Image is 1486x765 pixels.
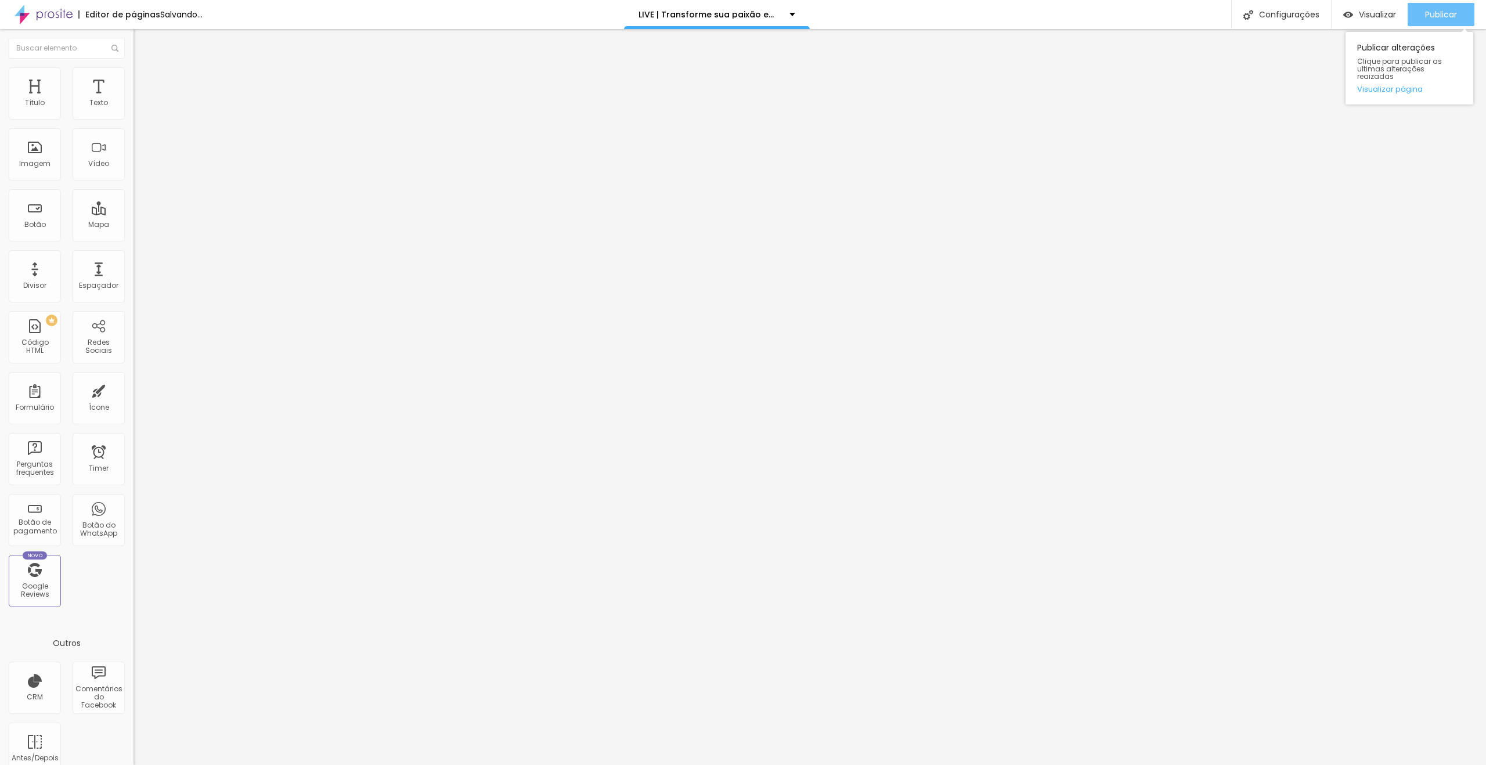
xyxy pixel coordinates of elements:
div: Espaçador [79,282,118,290]
div: Vídeo [88,160,109,168]
div: CRM [27,693,43,701]
div: Comentários do Facebook [75,685,121,710]
div: Texto [89,99,108,107]
span: Publicar [1425,10,1457,19]
div: Mapa [88,221,109,229]
div: Botão [24,221,46,229]
img: Icone [111,45,118,52]
div: Redes Sociais [75,338,121,355]
div: Timer [89,464,109,472]
div: Novo [23,551,48,560]
div: Título [25,99,45,107]
div: Botão de pagamento [12,518,57,535]
img: view-1.svg [1343,10,1353,20]
div: Código HTML [12,338,57,355]
div: Editor de páginas [78,10,160,19]
span: Visualizar [1359,10,1396,19]
div: Formulário [16,403,54,412]
img: Icone [1243,10,1253,20]
div: Publicar alterações [1346,32,1473,104]
div: Google Reviews [12,582,57,599]
span: Clique para publicar as ultimas alterações reaizadas [1357,57,1462,81]
div: Ícone [89,403,109,412]
button: Visualizar [1332,3,1408,26]
div: Divisor [23,282,46,290]
div: Imagem [19,160,51,168]
div: Antes/Depois [12,754,57,762]
div: Botão do WhatsApp [75,521,121,538]
input: Buscar elemento [9,38,125,59]
div: Salvando... [160,10,203,19]
button: Publicar [1408,3,1474,26]
p: LIVE | Transforme sua paixão em lucro [639,10,781,19]
iframe: Editor [134,29,1486,765]
a: Visualizar página [1357,85,1462,93]
div: Perguntas frequentes [12,460,57,477]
